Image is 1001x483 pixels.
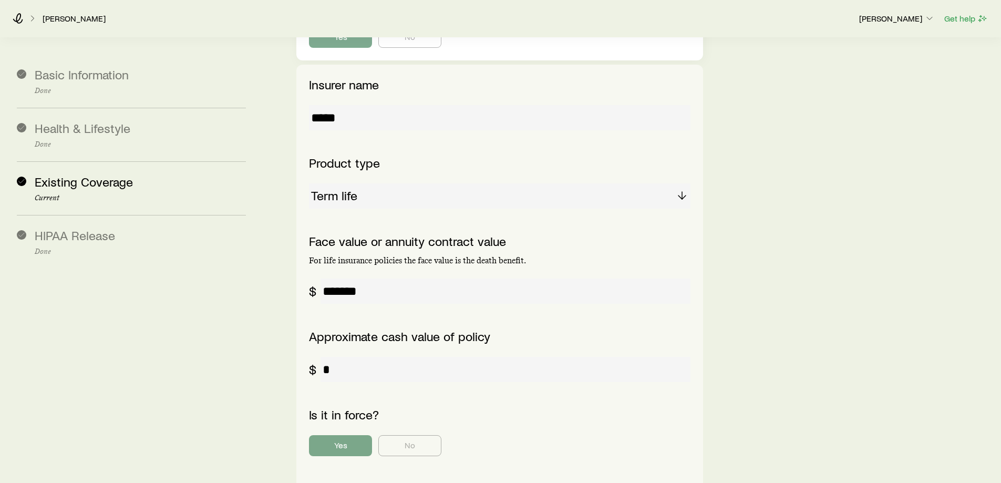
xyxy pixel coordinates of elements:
span: HIPAA Release [35,228,115,243]
button: No [378,27,441,48]
button: Get help [944,13,988,25]
button: Yes [309,27,372,48]
label: Approximate cash value of policy [309,328,490,344]
div: $ [309,362,316,377]
p: Current [35,194,246,202]
label: Insurer name [309,77,379,92]
p: Done [35,248,246,256]
p: [PERSON_NAME] [859,13,935,24]
label: Face value or annuity contract value [309,233,506,249]
p: Done [35,87,246,95]
div: $ [309,284,316,299]
button: [PERSON_NAME] [859,13,935,25]
label: Product type [309,155,380,170]
span: Existing Coverage [35,174,133,189]
a: [PERSON_NAME] [42,14,106,24]
p: Done [35,140,246,149]
button: Yes [309,435,372,456]
label: Is it in force? [309,407,379,422]
span: Health & Lifestyle [35,120,130,136]
p: For life insurance policies the face value is the death benefit. [309,255,690,266]
span: Basic Information [35,67,129,82]
button: No [378,435,441,456]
